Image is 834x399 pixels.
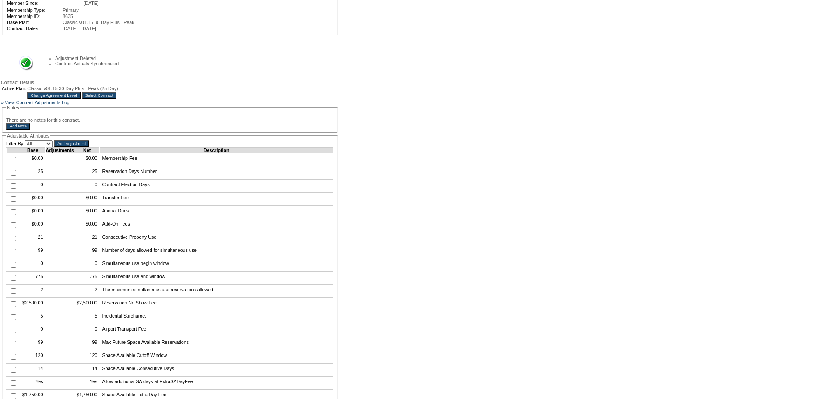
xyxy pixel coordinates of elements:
span: [DATE] [84,0,99,6]
td: $0.00 [20,193,46,206]
td: Adjustments [46,148,74,153]
td: 0 [20,258,46,272]
td: Membership ID: [7,14,62,19]
td: Base [20,148,46,153]
td: $0.00 [20,153,46,166]
span: Classic v01.15 30 Day Plus - Peak (25 Day) [27,86,118,91]
input: Select Contract [82,92,117,99]
td: 14 [74,364,99,377]
td: 0 [20,324,46,337]
img: Success Message [14,56,33,71]
td: Base Plan: [7,20,62,25]
td: Space Available Consecutive Days [100,364,333,377]
li: Contract Actuals Synchronized [55,61,324,66]
td: Filter By: [6,140,53,147]
input: Add Adjustment [54,140,89,147]
span: [DATE] - [DATE] [63,26,96,31]
td: 99 [74,245,99,258]
td: 120 [20,350,46,364]
td: 0 [20,180,46,193]
td: Add-On Fees [100,219,333,232]
td: Member Since: [7,0,83,6]
a: » View Contract Adjustments Log [1,100,70,105]
td: Simultaneous use begin window [100,258,333,272]
td: 25 [74,166,99,180]
td: Incidental Surcharge. [100,311,333,324]
td: Yes [74,377,99,390]
td: Space Available Cutoff Window [100,350,333,364]
td: Reservation Days Number [100,166,333,180]
td: 775 [20,272,46,285]
td: 0 [74,180,99,193]
td: 5 [20,311,46,324]
td: Reservation No Show Fee [100,298,333,311]
legend: Adjustable Attributes [6,133,50,138]
input: Add Note [6,123,30,130]
td: $2,500.00 [74,298,99,311]
td: $0.00 [74,206,99,219]
td: 5 [74,311,99,324]
span: Classic v01.15 30 Day Plus - Peak [63,20,134,25]
td: 2 [20,285,46,298]
td: 0 [74,258,99,272]
td: 99 [20,245,46,258]
td: Yes [20,377,46,390]
td: $0.00 [74,153,99,166]
td: Active Plan: [2,86,26,91]
td: Description [100,148,333,153]
td: 120 [74,350,99,364]
td: Allow additional SA days at ExtraSADayFee [100,377,333,390]
td: Annual Dues [100,206,333,219]
li: Adjustment Deleted [55,56,324,61]
td: Transfer Fee [100,193,333,206]
td: Max Future Space Available Reservations [100,337,333,350]
td: Airport Transport Fee [100,324,333,337]
td: Membership Fee [100,153,333,166]
td: 775 [74,272,99,285]
td: $2,500.00 [20,298,46,311]
td: 99 [74,337,99,350]
td: $0.00 [74,193,99,206]
legend: Notes [6,105,20,110]
td: 99 [20,337,46,350]
td: Number of days allowed for simultaneous use [100,245,333,258]
td: 21 [20,232,46,245]
span: There are no notes for this contract. [6,117,80,123]
td: 25 [20,166,46,180]
td: $0.00 [74,219,99,232]
td: $0.00 [20,219,46,232]
input: Change Agreement Level [27,92,80,99]
td: 2 [74,285,99,298]
td: Contract Election Days [100,180,333,193]
td: 21 [74,232,99,245]
div: Contract Details [1,80,338,85]
td: The maximum simultaneous use reservations allowed [100,285,333,298]
td: 0 [74,324,99,337]
td: $0.00 [20,206,46,219]
td: Net [74,148,99,153]
td: Consecutive Property Use [100,232,333,245]
td: Contract Dates: [7,26,62,31]
span: 8635 [63,14,73,19]
td: Membership Type: [7,7,62,13]
td: Simultaneous use end window [100,272,333,285]
span: Primary [63,7,79,13]
td: 14 [20,364,46,377]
